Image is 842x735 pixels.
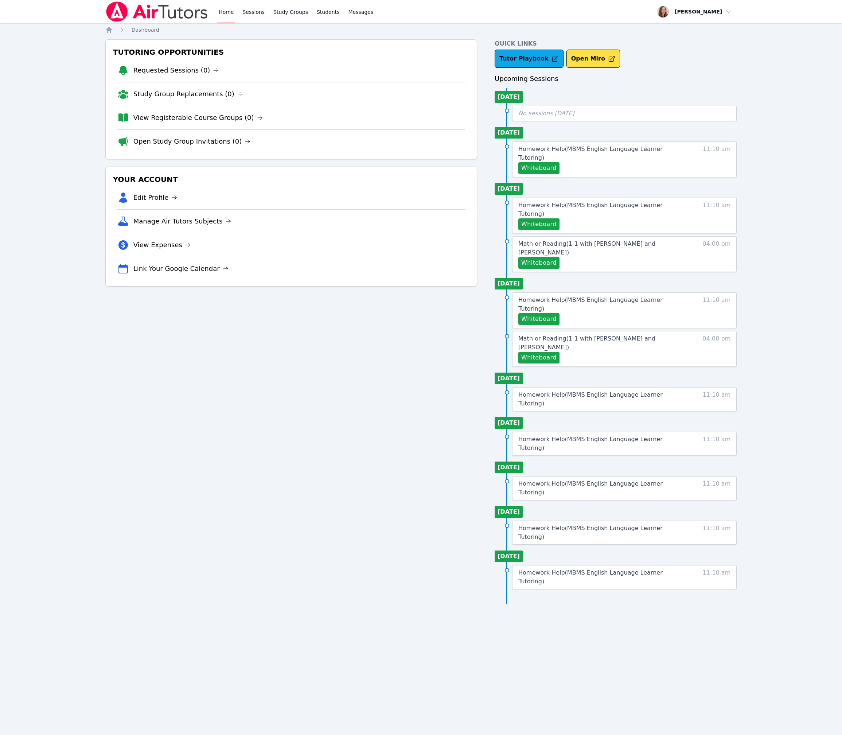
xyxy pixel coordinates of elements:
[518,145,663,161] span: Homework Help ( MBMS English Language Learner Tutoring )
[133,89,243,99] a: Study Group Replacements (0)
[133,240,191,250] a: View Expenses
[518,313,560,325] button: Whiteboard
[495,74,737,84] h3: Upcoming Sessions
[518,334,678,352] a: Math or Reading(1-1 with [PERSON_NAME] and [PERSON_NAME])
[133,65,219,75] a: Requested Sessions (0)
[703,524,731,541] span: 11:10 am
[518,296,663,312] span: Homework Help ( MBMS English Language Learner Tutoring )
[518,568,678,586] a: Homework Help(MBMS English Language Learner Tutoring)
[132,26,159,34] a: Dashboard
[105,1,208,22] img: Air Tutors
[495,551,523,562] li: [DATE]
[703,568,731,586] span: 11:10 am
[112,46,471,59] h3: Tutoring Opportunities
[133,264,229,274] a: Link Your Google Calendar
[518,296,678,313] a: Homework Help(MBMS English Language Learner Tutoring)
[133,136,251,147] a: Open Study Group Invitations (0)
[348,8,373,16] span: Messages
[112,173,471,186] h3: Your Account
[495,506,523,518] li: [DATE]
[518,257,560,269] button: Whiteboard
[518,202,663,217] span: Homework Help ( MBMS English Language Learner Tutoring )
[495,278,523,289] li: [DATE]
[518,218,560,230] button: Whiteboard
[703,479,731,497] span: 11:10 am
[702,240,730,269] span: 04:00 pm
[703,435,731,452] span: 11:10 am
[495,50,564,68] a: Tutor Playbook
[518,479,678,497] a: Homework Help(MBMS English Language Learner Tutoring)
[133,192,178,203] a: Edit Profile
[133,216,231,226] a: Manage Air Tutors Subjects
[518,110,574,117] span: No sessions [DATE]
[702,334,730,363] span: 04:00 pm
[703,296,731,325] span: 11:10 am
[518,436,663,451] span: Homework Help ( MBMS English Language Learner Tutoring )
[518,335,655,351] span: Math or Reading ( 1-1 with [PERSON_NAME] and [PERSON_NAME] )
[518,390,678,408] a: Homework Help(MBMS English Language Learner Tutoring)
[518,352,560,363] button: Whiteboard
[518,525,663,540] span: Homework Help ( MBMS English Language Learner Tutoring )
[518,240,655,256] span: Math or Reading ( 1-1 with [PERSON_NAME] and [PERSON_NAME] )
[703,145,731,174] span: 11:10 am
[518,162,560,174] button: Whiteboard
[518,240,678,257] a: Math or Reading(1-1 with [PERSON_NAME] and [PERSON_NAME])
[133,113,263,123] a: View Registerable Course Groups (0)
[495,373,523,384] li: [DATE]
[566,50,620,68] button: Open Miro
[495,462,523,473] li: [DATE]
[495,183,523,195] li: [DATE]
[518,391,663,407] span: Homework Help ( MBMS English Language Learner Tutoring )
[518,569,663,585] span: Homework Help ( MBMS English Language Learner Tutoring )
[495,39,737,48] h4: Quick Links
[105,26,737,34] nav: Breadcrumb
[495,127,523,139] li: [DATE]
[495,91,523,103] li: [DATE]
[495,417,523,429] li: [DATE]
[518,435,678,452] a: Homework Help(MBMS English Language Learner Tutoring)
[703,390,731,408] span: 11:10 am
[132,27,159,33] span: Dashboard
[518,145,678,162] a: Homework Help(MBMS English Language Learner Tutoring)
[703,201,731,230] span: 11:10 am
[518,524,678,541] a: Homework Help(MBMS English Language Learner Tutoring)
[518,480,663,496] span: Homework Help ( MBMS English Language Learner Tutoring )
[518,201,678,218] a: Homework Help(MBMS English Language Learner Tutoring)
